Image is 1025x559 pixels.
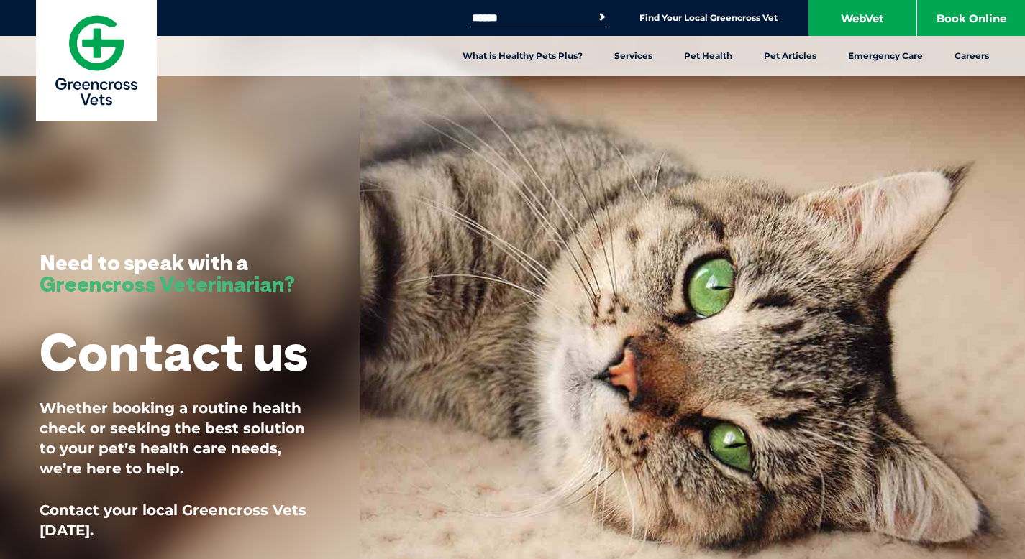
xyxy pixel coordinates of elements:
p: Whether booking a routine health check or seeking the best solution to your pet’s health care nee... [40,398,320,479]
button: Search [595,10,609,24]
a: Pet Articles [748,36,832,76]
a: Services [598,36,668,76]
span: Greencross Veterinarian? [40,270,295,297]
a: Pet Health [668,36,748,76]
h1: Contact us [40,323,308,380]
a: What is Healthy Pets Plus? [447,36,598,76]
a: Careers [939,36,1005,76]
a: Emergency Care [832,36,939,76]
h3: Need to speak with a [40,251,295,295]
a: Find Your Local Greencross Vet [639,12,778,24]
p: Contact your local Greencross Vets [DATE]. [40,500,320,540]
